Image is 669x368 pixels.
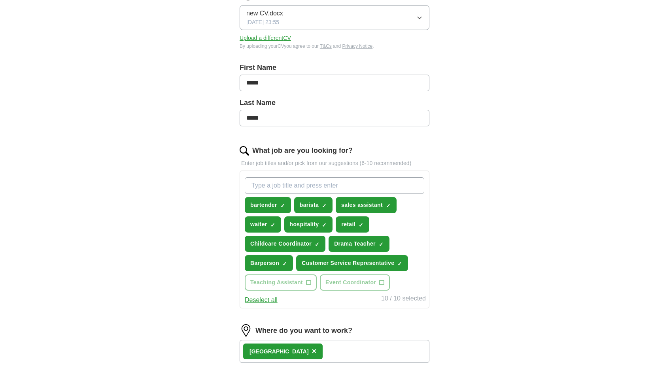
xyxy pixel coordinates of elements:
button: Customer Service Representative✓ [296,255,408,271]
span: sales assistant [341,201,383,209]
input: Type a job title and press enter [245,177,424,194]
span: × [312,347,317,355]
button: bartender✓ [245,197,291,213]
label: Last Name [240,98,429,108]
button: Barperson✓ [245,255,293,271]
div: 10 / 10 selected [381,294,426,305]
p: Enter job titles and/or pick from our suggestions (6-10 recommended) [240,159,429,167]
span: ✓ [270,222,275,228]
button: retail✓ [336,216,369,233]
button: hospitality✓ [284,216,333,233]
span: [DATE] 23:55 [246,18,279,26]
span: ✓ [379,241,384,248]
span: ✓ [282,261,287,267]
span: retail [341,220,355,229]
span: bartender [250,201,277,209]
span: barista [300,201,319,209]
span: ✓ [315,241,319,248]
button: Event Coordinator [320,274,390,291]
span: ✓ [280,203,285,209]
a: Privacy Notice [342,43,373,49]
button: barista✓ [294,197,333,213]
label: First Name [240,62,429,73]
img: search.png [240,146,249,156]
button: Teaching Assistant [245,274,317,291]
button: new CV.docx[DATE] 23:55 [240,5,429,30]
button: Drama Teacher✓ [329,236,389,252]
label: Where do you want to work? [255,325,352,336]
span: Childcare Coordinator [250,240,312,248]
span: Teaching Assistant [250,278,303,287]
span: Customer Service Representative [302,259,394,267]
div: By uploading your CV you agree to our and . [240,43,429,50]
label: What job are you looking for? [252,145,353,156]
a: T&Cs [320,43,332,49]
span: waiter [250,220,267,229]
span: Drama Teacher [334,240,376,248]
img: location.png [240,324,252,337]
button: waiter✓ [245,216,281,233]
button: Deselect all [245,295,278,305]
span: ✓ [359,222,363,228]
span: Barperson [250,259,279,267]
button: Childcare Coordinator✓ [245,236,325,252]
span: Event Coordinator [325,278,376,287]
span: ✓ [322,222,327,228]
div: [GEOGRAPHIC_DATA] [249,347,309,356]
span: hospitality [290,220,319,229]
span: ✓ [322,203,327,209]
button: Upload a differentCV [240,34,291,42]
button: × [312,345,317,357]
button: sales assistant✓ [336,197,397,213]
span: ✓ [397,261,402,267]
span: new CV.docx [246,9,283,18]
span: ✓ [386,203,391,209]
